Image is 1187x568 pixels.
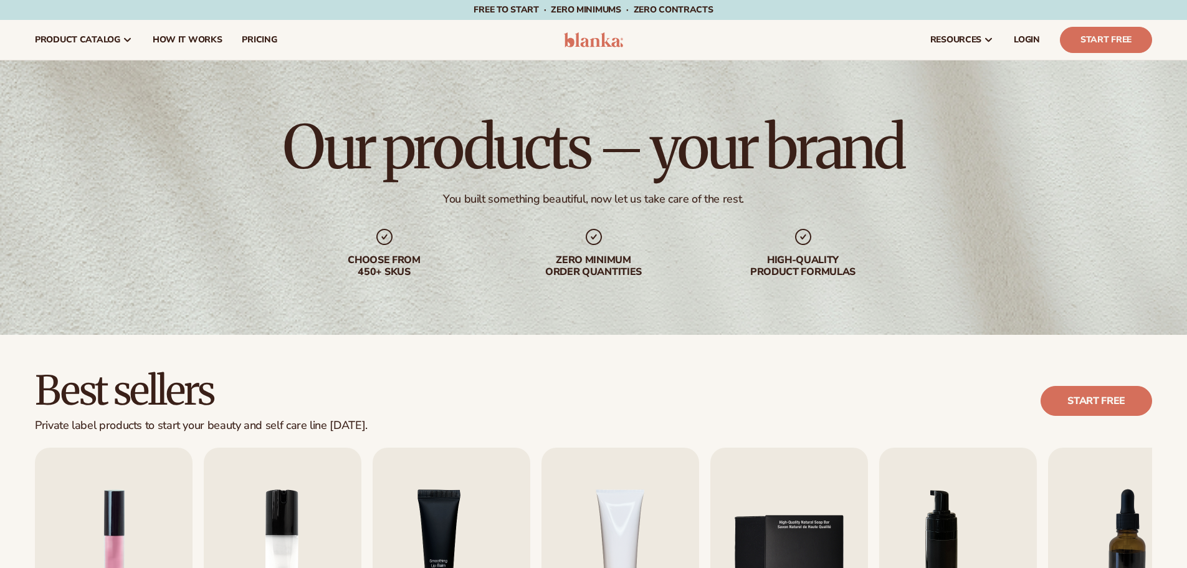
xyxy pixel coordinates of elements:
[564,32,623,47] img: logo
[443,192,744,206] div: You built something beautiful, now let us take care of the rest.
[153,35,222,45] span: How It Works
[143,20,232,60] a: How It Works
[25,20,143,60] a: product catalog
[474,4,713,16] span: Free to start · ZERO minimums · ZERO contracts
[514,254,674,278] div: Zero minimum order quantities
[1004,20,1050,60] a: LOGIN
[930,35,981,45] span: resources
[920,20,1004,60] a: resources
[1060,27,1152,53] a: Start Free
[35,35,120,45] span: product catalog
[1041,386,1152,416] a: Start free
[35,419,368,433] div: Private label products to start your beauty and self care line [DATE].
[35,370,368,412] h2: Best sellers
[1014,35,1040,45] span: LOGIN
[232,20,287,60] a: pricing
[723,254,883,278] div: High-quality product formulas
[283,117,903,177] h1: Our products – your brand
[305,254,464,278] div: Choose from 450+ Skus
[242,35,277,45] span: pricing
